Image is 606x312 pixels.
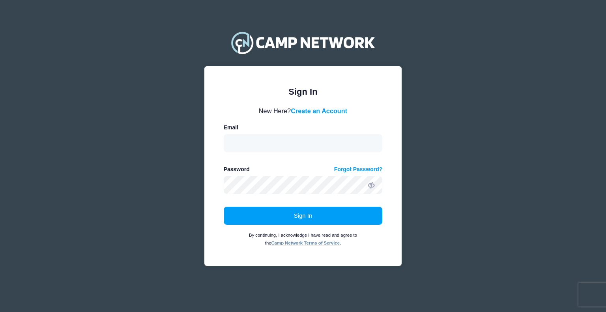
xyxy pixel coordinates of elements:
[334,165,383,174] a: Forgot Password?
[291,107,347,114] a: Create an Account
[224,106,383,116] div: New Here?
[249,233,357,245] small: By continuing, I acknowledge I have read and agree to the .
[224,85,383,98] div: Sign In
[224,207,383,225] button: Sign In
[224,123,238,132] label: Email
[224,165,250,174] label: Password
[228,27,378,58] img: Camp Network
[271,241,340,245] a: Camp Network Terms of Service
